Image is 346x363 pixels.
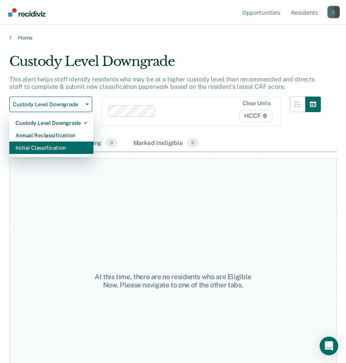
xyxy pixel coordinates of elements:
span: Custody Level Downgrade [13,101,83,108]
div: Open Intercom Messenger [320,337,338,355]
div: Clear units [243,100,271,107]
div: Initial Classification [15,142,87,154]
a: Home [9,34,337,41]
div: l [327,6,340,18]
span: 0 [187,138,199,148]
div: Dropdown Menu [9,114,93,157]
span: 0 [105,138,117,148]
button: Custody Level Downgrade [9,97,92,112]
p: This alert helps staff identify residents who may be at a higher custody level than recommended a... [9,76,315,90]
img: Recidiviz [8,8,45,17]
button: Profile dropdown button [327,6,340,18]
div: Pending0 [77,135,119,152]
div: At this time, there are no residents who are Eligible Now. Please navigate to one of the other tabs. [91,273,255,289]
div: Custody Level Downgrade [15,117,87,129]
div: Marked Ineligible0 [132,135,201,152]
span: HCCF [239,110,272,122]
div: Custody Level Downgrade [9,54,321,76]
div: Annual Reclassification [15,129,87,142]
